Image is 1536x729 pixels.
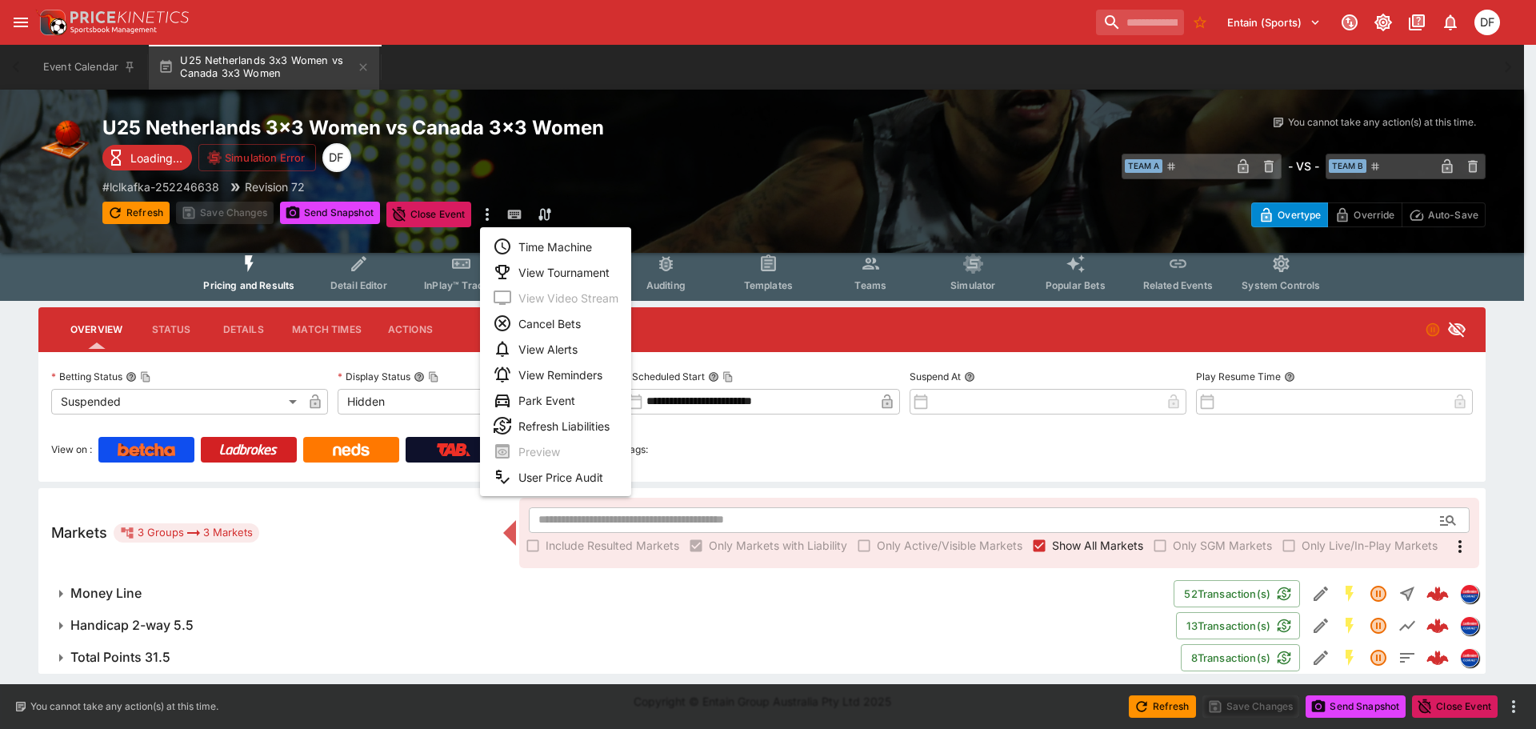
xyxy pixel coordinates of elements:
[480,259,631,285] li: View Tournament
[480,387,631,413] li: Park Event
[480,336,631,362] li: View Alerts
[480,362,631,387] li: View Reminders
[480,413,631,439] li: Refresh Liabilities
[480,234,631,259] li: Time Machine
[480,464,631,490] li: User Price Audit
[480,310,631,336] li: Cancel Bets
